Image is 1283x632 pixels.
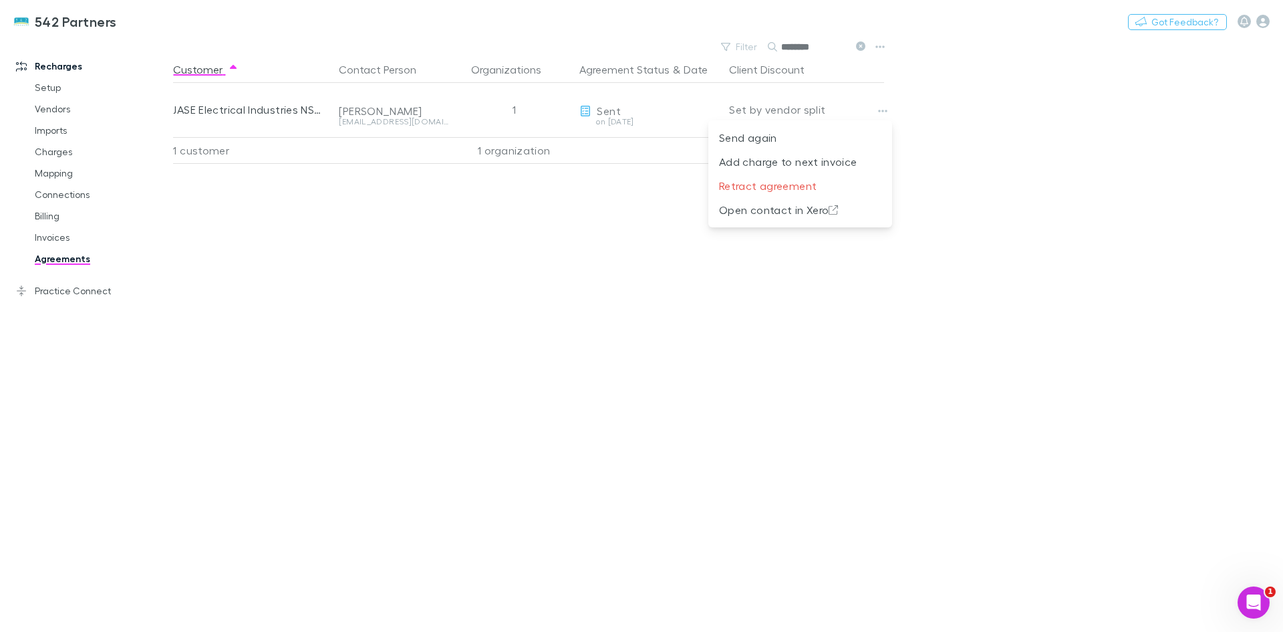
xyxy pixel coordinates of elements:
p: Send again [719,130,881,146]
p: Retract agreement [719,178,881,194]
li: Retract agreement [708,174,892,198]
p: Open contact in Xero [719,202,881,218]
p: Add charge to next invoice [719,154,881,170]
li: Open contact in Xero [708,198,892,222]
iframe: Intercom live chat [1238,587,1270,619]
span: 1 [1265,587,1276,597]
a: Open contact in Xero [708,202,892,215]
li: Send again [708,126,892,150]
li: Add charge to next invoice [708,150,892,174]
